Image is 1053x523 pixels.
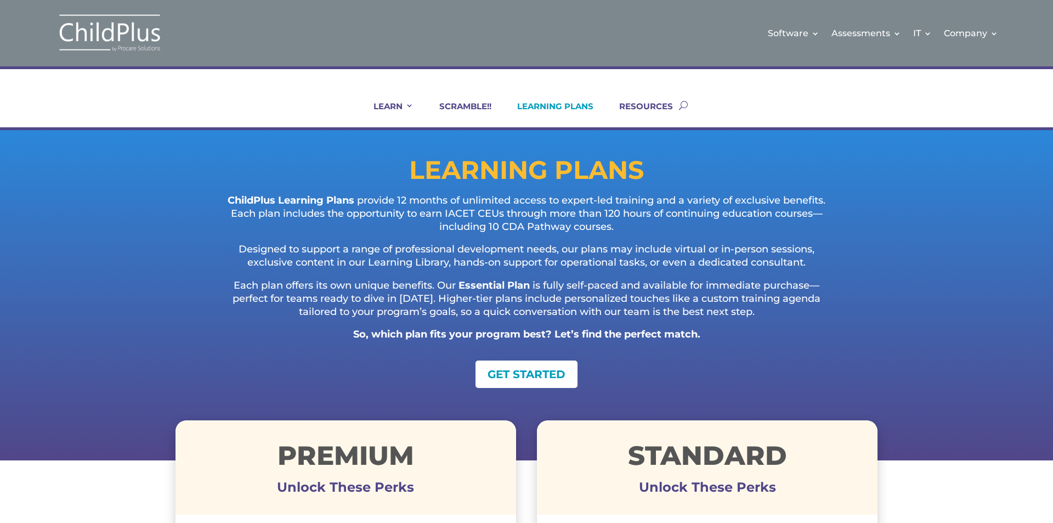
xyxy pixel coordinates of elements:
[458,279,530,291] strong: Essential Plan
[475,361,578,388] a: GET STARTED
[219,279,834,328] p: Each plan offers its own unique benefits. Our is fully self-paced and available for immediate pur...
[503,101,593,127] a: LEARNING PLANS
[831,11,901,55] a: Assessments
[360,101,414,127] a: LEARN
[175,442,516,474] h1: Premium
[605,101,673,127] a: RESOURCES
[426,101,491,127] a: SCRAMBLE!!
[913,11,932,55] a: IT
[537,442,877,474] h1: STANDARD
[353,328,700,340] strong: So, which plan fits your program best? Let’s find the perfect match.
[944,11,998,55] a: Company
[219,243,834,279] p: Designed to support a range of professional development needs, our plans may include virtual or i...
[768,11,819,55] a: Software
[175,158,877,188] h1: LEARNING PLANS
[175,487,516,493] h3: Unlock These Perks
[537,487,877,493] h3: Unlock These Perks
[228,194,354,206] strong: ChildPlus Learning Plans
[219,194,834,243] p: provide 12 months of unlimited access to expert-led training and a variety of exclusive benefits....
